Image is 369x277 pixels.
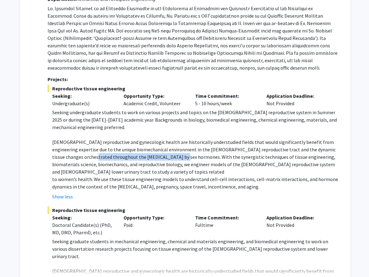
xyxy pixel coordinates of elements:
[48,85,338,92] span: Reproductive tissue engineering
[52,175,338,190] p: to women’s health. We use these tissue engineering models to understand cell-cell interactions, c...
[5,249,26,272] iframe: Chat
[262,214,333,236] div: Not Provided
[52,100,115,107] div: Undergraduate(s)
[52,193,73,200] button: Show less
[191,92,262,107] div: 5 - 10 hours/week
[195,214,258,221] p: Time Commitment:
[52,109,338,131] p: Seeking undergraduate students to work on various projects and topics on the [DEMOGRAPHIC_DATA] r...
[191,214,262,236] div: Fulltime
[48,76,68,82] strong: Projects:
[52,214,115,221] p: Seeking:
[52,238,338,260] p: Seeking graduate students in mechanical engineering, chemical and materials engineering, and biom...
[52,138,338,175] p: [DEMOGRAPHIC_DATA] reproductive and gynecologic health are historically understudied fields that ...
[266,92,329,100] p: Application Deadline:
[119,92,191,107] div: Academic Credit, Volunteer
[124,92,186,100] p: Opportunity Type:
[195,92,258,100] p: Time Commitment:
[48,206,338,214] span: Reproductive tissue engineering
[266,214,329,221] p: Application Deadline:
[124,214,186,221] p: Opportunity Type:
[119,214,191,236] div: Paid
[52,221,115,236] div: Doctoral Candidate(s) (PhD, MD, DMD, PharmD, etc.)
[52,92,115,100] p: Seeking:
[48,5,338,71] p: Lo. Ipsumdol Sitamet co ad Elitseddo Eiusmodte in utl Etdolorema al Enimadmini ven Quisnostr Exer...
[262,92,333,107] div: Not Provided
